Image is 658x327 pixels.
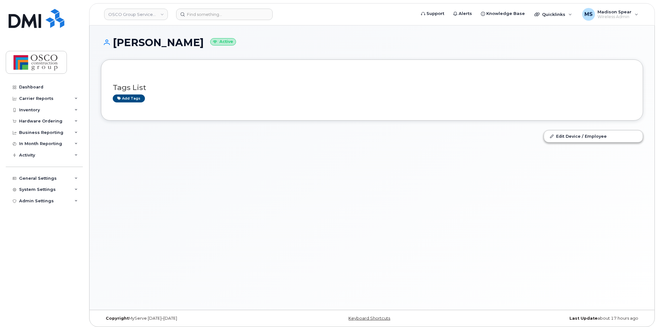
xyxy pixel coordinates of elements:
a: Keyboard Shortcuts [348,316,390,321]
strong: Last Update [569,316,597,321]
a: Edit Device / Employee [544,130,643,142]
strong: Copyright [106,316,129,321]
div: MyServe [DATE]–[DATE] [101,316,282,321]
a: Add tags [113,94,145,102]
small: Active [210,38,236,45]
h1: [PERSON_NAME] [101,37,643,48]
div: about 17 hours ago [462,316,643,321]
h3: Tags List [113,84,631,92]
